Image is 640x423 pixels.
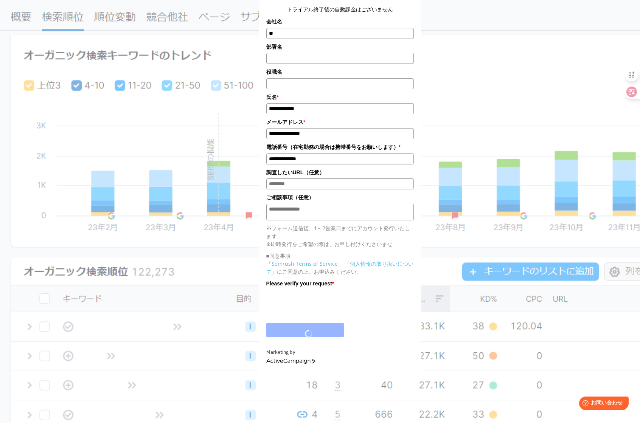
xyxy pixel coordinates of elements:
label: Please verify your request [266,279,414,288]
label: 部署名 [266,43,414,51]
label: 電話番号（在宅勤務の場合は携帯番号をお願いします） [266,143,414,151]
label: 調査したいURL（任意） [266,168,414,177]
iframe: Help widget launcher [573,394,632,415]
div: Marketing by [266,349,414,356]
a: 「Semrush Terms of Service」 [266,260,343,267]
label: 氏名 [266,93,414,101]
iframe: reCAPTCHA [266,290,381,319]
p: ■同意事項 [266,252,414,260]
p: にご同意の上、お申込みください。 [266,260,414,276]
button: 各事項に同意して申し込む ▷ [266,323,344,337]
p: ※フォーム送信後、1～2営業日までにアカウント発行いたします ※即時発行をご希望の際は、お申し付けくださいませ [266,224,414,248]
center: トライアル終了後の自動課金はございません [266,5,414,14]
label: 会社名 [266,17,414,26]
label: メールアドレス [266,118,414,126]
label: ご相談事項（任意） [266,193,414,201]
a: 「個人情報の取り扱いについて」 [266,260,413,275]
label: 役職名 [266,68,414,76]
